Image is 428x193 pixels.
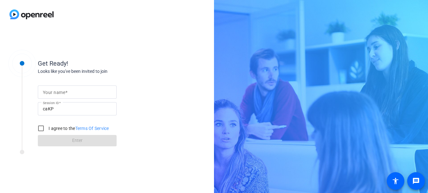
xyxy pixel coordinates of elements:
[38,59,164,68] div: Get Ready!
[392,177,399,185] mat-icon: accessibility
[43,90,65,95] mat-label: Your name
[43,101,59,105] mat-label: Session ID
[75,126,109,131] a: Terms Of Service
[38,68,164,75] div: Looks like you've been invited to join
[412,177,420,185] mat-icon: message
[47,125,109,132] label: I agree to the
